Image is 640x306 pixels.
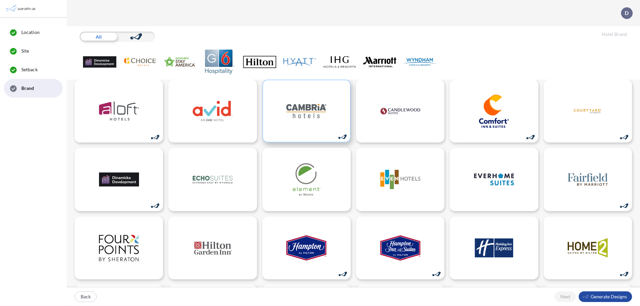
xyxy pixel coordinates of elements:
[286,163,326,196] img: logo
[83,50,116,74] img: .Dev Family
[286,231,326,265] img: logo
[21,66,38,73] span: Setback
[123,50,156,74] img: Choice
[283,50,316,74] img: Hyatt
[602,32,627,37] h5: Hotel Brand
[99,95,139,128] img: logo
[591,293,627,300] p: Generate Designs
[75,291,97,302] button: Back
[193,95,233,128] img: logo
[99,231,139,265] img: logo
[380,231,420,265] img: logo
[81,293,91,300] p: Back
[193,163,233,196] img: logo
[323,50,356,74] img: IHG
[474,231,514,265] img: logo
[21,85,34,92] span: Brand
[579,291,632,302] button: Generate Designs
[286,95,326,128] img: logo
[21,29,40,36] span: Location
[568,163,608,196] img: logo
[5,2,37,15] img: Parafin
[625,10,629,16] p: D
[99,163,139,196] img: logo
[193,231,233,265] img: logo
[474,95,514,128] img: logo
[380,95,420,128] img: logo
[474,163,514,196] img: logo
[363,50,396,74] img: Marriott
[203,50,236,74] img: G6 Hospitality
[21,48,29,54] span: Site
[582,294,589,300] img: smallLogo-95f25c18.png
[163,50,196,74] img: Extended Stay America
[243,50,276,74] img: Hilton
[80,32,117,42] div: All
[568,231,608,265] img: logo
[568,95,608,128] img: logo
[403,50,436,74] img: Wyndham
[380,163,420,196] img: logo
